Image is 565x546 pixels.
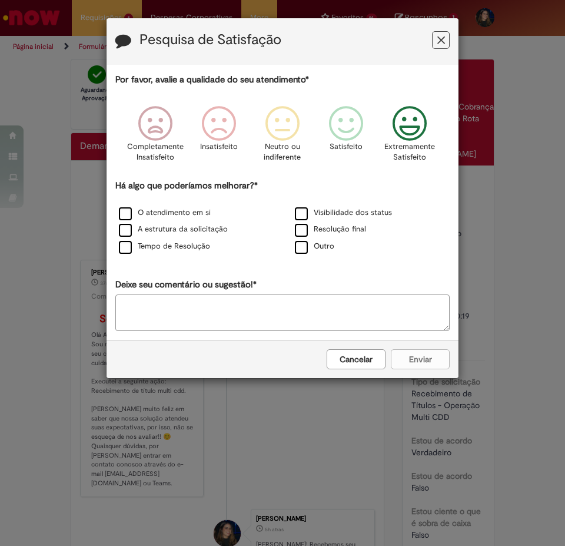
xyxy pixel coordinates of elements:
[125,97,185,178] div: Completamente Insatisfeito
[295,224,366,235] label: Resolução final
[384,141,435,163] p: Extremamente Satisfeito
[252,97,313,178] div: Neutro ou indiferente
[115,180,450,256] div: Há algo que poderíamos melhorar?*
[139,32,281,48] label: Pesquisa de Satisfação
[115,279,257,291] label: Deixe seu comentário ou sugestão!*
[316,97,376,178] div: Satisfeito
[295,241,334,252] label: Outro
[119,224,228,235] label: A estrutura da solicitação
[115,74,309,86] label: Por favor, avalie a qualidade do seu atendimento*
[200,141,238,153] p: Insatisfeito
[119,207,211,219] label: O atendimento em si
[327,349,385,369] button: Cancelar
[127,141,184,163] p: Completamente Insatisfeito
[261,141,304,163] p: Neutro ou indiferente
[295,207,392,219] label: Visibilidade dos status
[380,97,440,178] div: Extremamente Satisfeito
[119,241,210,252] label: Tempo de Resolução
[330,141,363,153] p: Satisfeito
[189,97,249,178] div: Insatisfeito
